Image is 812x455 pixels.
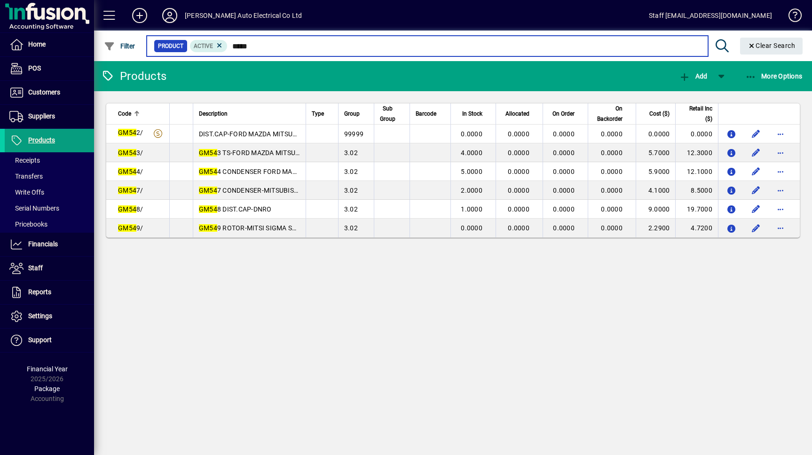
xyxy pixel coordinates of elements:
span: 0.0000 [601,187,623,194]
span: Pricebooks [9,220,47,228]
span: 9/ [118,224,143,232]
em: GM54 [199,149,217,157]
td: 5.9000 [636,162,676,181]
span: 5.0000 [461,168,482,175]
a: POS [5,57,94,80]
span: 0.0000 [508,187,529,194]
td: 8.5000 [675,181,717,200]
span: 9 ROTOR-MITSI SIGMA SCORPION 79-85 [199,224,341,232]
span: Barcode [416,109,436,119]
a: Home [5,33,94,56]
a: Pricebooks [5,216,94,232]
div: Allocated [502,109,538,119]
span: 0.0000 [601,224,623,232]
span: Financials [28,240,58,248]
mat-chip: Activation Status: Active [190,40,228,52]
a: Suppliers [5,105,94,128]
span: Support [28,336,52,344]
span: DIST.CAP-FORD MAZDA MITSUB 70-ON [199,130,318,138]
button: More options [773,164,788,179]
span: Reports [28,288,51,296]
span: Receipts [9,157,40,164]
div: Barcode [416,109,445,119]
span: 7/ [118,187,143,194]
div: Staff [EMAIL_ADDRESS][DOMAIN_NAME] [649,8,772,23]
div: Sub Group [380,103,404,124]
em: GM54 [199,168,217,175]
button: Edit [749,202,764,217]
a: Staff [5,257,94,280]
td: 12.1000 [675,162,717,181]
span: 2.0000 [461,187,482,194]
span: 0.0000 [601,168,623,175]
td: 2.2900 [636,219,676,237]
span: 8/ [118,205,143,213]
span: Products [28,136,55,144]
button: More options [773,202,788,217]
a: Customers [5,81,94,104]
span: 0.0000 [553,168,575,175]
span: Serial Numbers [9,204,59,212]
a: Write Offs [5,184,94,200]
button: More options [773,183,788,198]
span: Customers [28,88,60,96]
button: Edit [749,126,764,141]
span: 4.0000 [461,149,482,157]
div: Products [101,69,166,84]
span: 4 CONDENSER FORD MAZDA [199,168,305,175]
em: GM54 [118,149,136,157]
span: 0.0000 [601,130,623,138]
td: 12.3000 [675,143,717,162]
span: 0.0000 [553,224,575,232]
span: 4/ [118,168,143,175]
span: 3.02 [344,149,358,157]
button: Profile [155,7,185,24]
span: 0.0000 [601,205,623,213]
span: On Backorder [594,103,623,124]
span: 3.02 [344,224,358,232]
button: Edit [749,145,764,160]
button: Add [677,68,710,85]
span: 0.0000 [508,205,529,213]
span: 1.0000 [461,205,482,213]
em: GM54 [199,224,217,232]
span: Group [344,109,360,119]
div: In Stock [457,109,491,119]
span: 3 TS-FORD MAZDA MITSUB 77-ON [199,149,321,157]
span: Product [158,41,183,51]
td: 9.0000 [636,200,676,219]
span: 8 DIST.CAP-DNRO [199,205,272,213]
span: 0.0000 [553,130,575,138]
span: Add [679,72,707,80]
span: Retail Inc ($) [681,103,712,124]
td: 0.0000 [675,125,717,143]
td: 4.7200 [675,219,717,237]
span: 0.0000 [508,130,529,138]
a: Receipts [5,152,94,168]
span: 0.0000 [553,205,575,213]
span: On Order [552,109,575,119]
a: Financials [5,233,94,256]
span: Suppliers [28,112,55,120]
a: Settings [5,305,94,328]
span: Cost ($) [649,109,670,119]
span: 0.0000 [601,149,623,157]
div: Description [199,109,300,119]
span: Staff [28,264,43,272]
em: GM54 [118,129,136,136]
span: Sub Group [380,103,395,124]
span: 0.0000 [461,224,482,232]
em: GM54 [118,205,136,213]
span: More Options [745,72,803,80]
td: 19.7000 [675,200,717,219]
span: Home [28,40,46,48]
a: Support [5,329,94,352]
span: Active [194,43,213,49]
button: More Options [743,68,805,85]
span: Transfers [9,173,43,180]
button: Edit [749,164,764,179]
div: Group [344,109,368,119]
span: Settings [28,312,52,320]
button: More options [773,145,788,160]
div: Code [118,109,164,119]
